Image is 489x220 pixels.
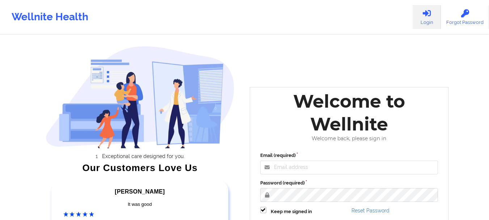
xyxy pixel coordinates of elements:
input: Email address [260,161,438,174]
span: [PERSON_NAME] [115,188,165,195]
label: Keep me signed in [271,208,312,215]
div: Welcome to Wellnite [255,90,443,136]
a: Reset Password [351,208,389,213]
a: Login [413,5,441,29]
li: Exceptional care designed for you. [52,153,235,159]
div: Welcome back, please sign in [255,136,443,142]
img: wellnite-auth-hero_200.c722682e.png [46,46,235,148]
a: Forgot Password [441,5,489,29]
div: Our Customers Love Us [46,164,235,171]
label: Email (required) [260,152,438,159]
label: Password (required) [260,179,438,187]
div: It was good [63,201,217,208]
